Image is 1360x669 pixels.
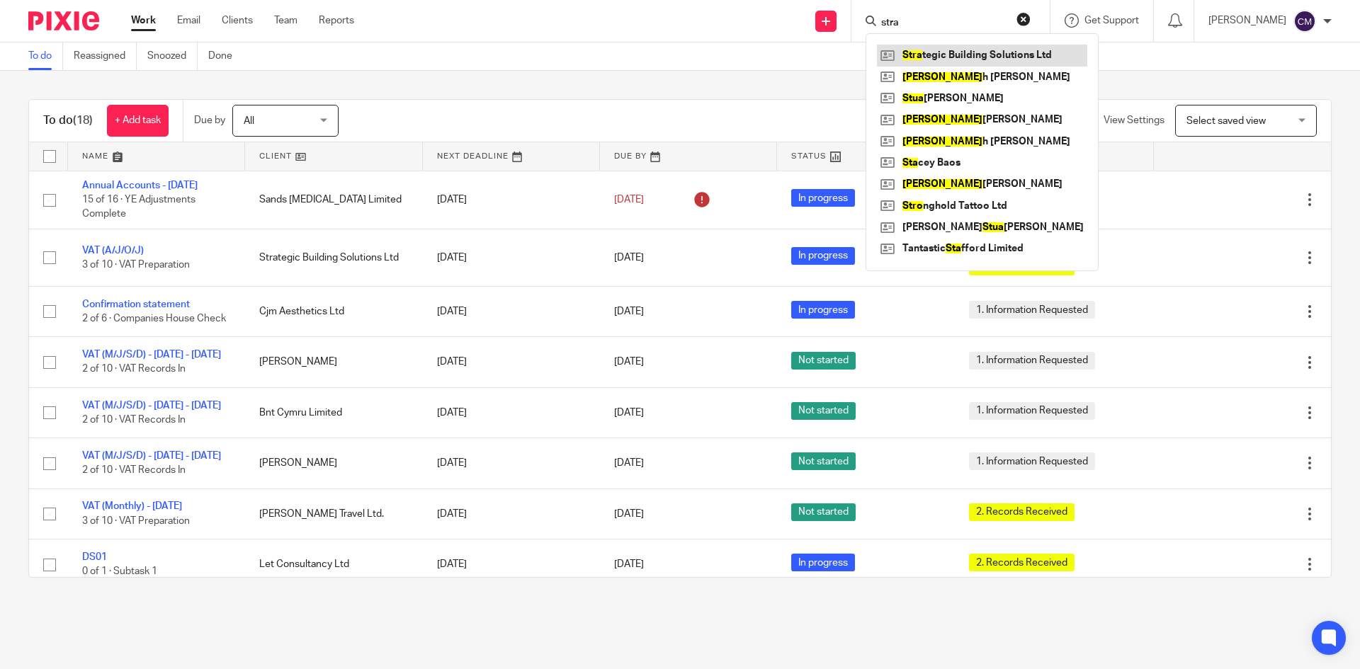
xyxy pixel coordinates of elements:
[423,171,600,229] td: [DATE]
[1104,115,1164,125] span: View Settings
[1084,16,1139,25] span: Get Support
[791,452,856,470] span: Not started
[1293,10,1316,33] img: svg%3E
[82,299,190,309] a: Confirmation statement
[245,337,422,387] td: [PERSON_NAME]
[147,42,198,70] a: Snoozed
[1016,12,1031,26] button: Clear
[969,402,1095,420] span: 1. Information Requested
[107,105,169,137] a: + Add task
[177,13,200,28] a: Email
[614,559,644,569] span: [DATE]
[614,195,644,205] span: [DATE]
[82,415,186,425] span: 2 of 10 · VAT Records In
[222,13,253,28] a: Clients
[969,352,1095,370] span: 1. Information Requested
[614,253,644,263] span: [DATE]
[82,195,195,219] span: 15 of 16 · YE Adjustments Complete
[82,501,182,511] a: VAT (Monthly) - [DATE]
[245,286,422,336] td: Cjm Aesthetics Ltd
[791,301,855,319] span: In progress
[82,350,221,360] a: VAT (M/J/S/D) - [DATE] - [DATE]
[423,438,600,488] td: [DATE]
[82,365,186,374] span: 2 of 10 · VAT Records In
[28,11,99,30] img: Pixie
[423,488,600,539] td: [DATE]
[74,42,137,70] a: Reassigned
[614,307,644,316] span: [DATE]
[614,408,644,418] span: [DATE]
[423,539,600,590] td: [DATE]
[43,113,93,128] h1: To do
[791,189,855,207] span: In progress
[194,113,225,127] p: Due by
[245,539,422,590] td: Let Consultancy Ltd
[969,301,1095,319] span: 1. Information Requested
[969,503,1075,521] span: 2. Records Received
[245,488,422,539] td: [PERSON_NAME] Travel Ltd.
[208,42,243,70] a: Done
[82,260,190,270] span: 3 of 10 · VAT Preparation
[423,229,600,286] td: [DATE]
[82,516,190,526] span: 3 of 10 · VAT Preparation
[791,247,855,265] span: In progress
[82,401,221,411] a: VAT (M/J/S/D) - [DATE] - [DATE]
[274,13,297,28] a: Team
[319,13,354,28] a: Reports
[423,286,600,336] td: [DATE]
[244,116,254,126] span: All
[1186,116,1266,126] span: Select saved view
[245,229,422,286] td: Strategic Building Solutions Ltd
[131,13,156,28] a: Work
[82,552,107,562] a: DS01
[791,352,856,370] span: Not started
[791,503,856,521] span: Not started
[880,17,1007,30] input: Search
[791,554,855,571] span: In progress
[614,458,644,468] span: [DATE]
[791,402,856,420] span: Not started
[969,554,1075,571] span: 2. Records Received
[245,171,422,229] td: Sands [MEDICAL_DATA] Limited
[245,387,422,438] td: Bnt Cymru Limited
[423,337,600,387] td: [DATE]
[82,451,221,461] a: VAT (M/J/S/D) - [DATE] - [DATE]
[28,42,63,70] a: To do
[82,246,144,256] a: VAT (A/J/O/J)
[969,452,1095,470] span: 1. Information Requested
[82,181,198,190] a: Annual Accounts - [DATE]
[82,314,226,324] span: 2 of 6 · Companies House Check
[73,115,93,126] span: (18)
[614,358,644,367] span: [DATE]
[245,438,422,488] td: [PERSON_NAME]
[423,387,600,438] td: [DATE]
[1208,13,1286,28] p: [PERSON_NAME]
[614,509,644,519] span: [DATE]
[82,466,186,476] span: 2 of 10 · VAT Records In
[82,566,157,576] span: 0 of 1 · Subtask 1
